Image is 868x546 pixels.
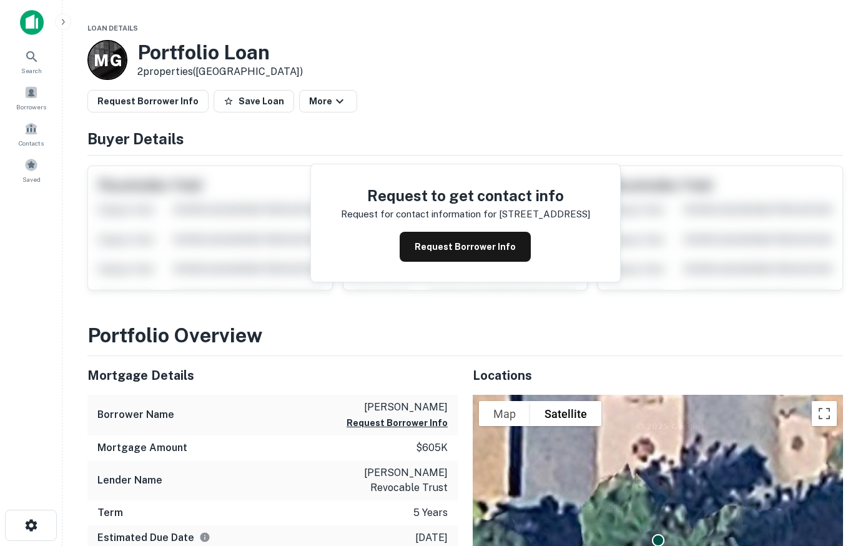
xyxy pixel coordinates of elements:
[400,232,531,262] button: Request Borrower Info
[97,530,210,545] h6: Estimated Due Date
[4,117,59,151] a: Contacts
[97,473,162,488] h6: Lender Name
[341,207,496,222] p: Request for contact information for
[415,530,448,545] p: [DATE]
[806,446,868,506] iframe: Chat Widget
[335,465,448,495] p: [PERSON_NAME] revocable trust
[413,505,448,520] p: 5 years
[812,401,837,426] button: Toggle fullscreen view
[479,401,530,426] button: Show street map
[299,90,357,112] button: More
[347,400,448,415] p: [PERSON_NAME]
[214,90,294,112] button: Save Loan
[87,127,843,150] h4: Buyer Details
[87,24,138,32] span: Loan Details
[16,102,46,112] span: Borrowers
[22,174,41,184] span: Saved
[499,207,590,222] p: [STREET_ADDRESS]
[137,41,303,64] h3: Portfolio Loan
[97,407,174,422] h6: Borrower Name
[97,440,187,455] h6: Mortgage Amount
[19,138,44,148] span: Contacts
[20,10,44,35] img: capitalize-icon.png
[4,153,59,187] a: Saved
[473,366,843,385] h5: Locations
[87,366,458,385] h5: Mortgage Details
[97,505,123,520] h6: Term
[137,64,303,79] p: 2 properties ([GEOGRAPHIC_DATA])
[4,44,59,78] a: Search
[199,532,210,543] svg: Estimate is based on a standard schedule for this type of loan.
[530,401,601,426] button: Show satellite imagery
[87,320,843,350] h3: Portfolio Overview
[416,440,448,455] p: $605k
[4,81,59,114] a: Borrowers
[341,184,590,207] h4: Request to get contact info
[94,48,121,72] p: M G
[347,415,448,430] button: Request Borrower Info
[87,90,209,112] button: Request Borrower Info
[21,66,42,76] span: Search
